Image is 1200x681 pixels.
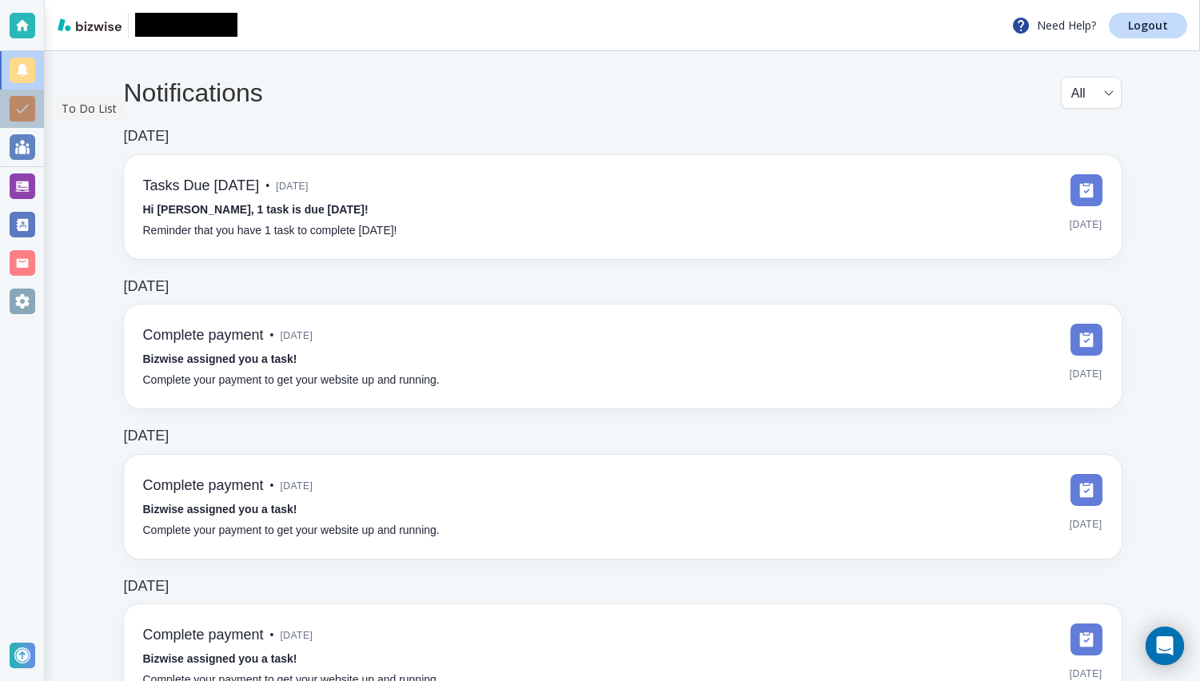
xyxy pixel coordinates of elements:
div: All [1071,78,1111,108]
img: Antonio Clarke [135,13,237,37]
h6: [DATE] [124,428,169,445]
p: To Do List [62,101,117,117]
p: Complete your payment to get your website up and running. [143,372,440,389]
img: DashboardSidebarTasks.svg [1070,324,1102,356]
strong: Hi [PERSON_NAME], 1 task is due [DATE]! [143,203,369,216]
h6: Complete payment [143,627,264,644]
h6: Complete payment [143,477,264,495]
a: Logout [1109,13,1187,38]
p: • [265,177,269,195]
a: Complete payment•[DATE]Bizwise assigned you a task!Complete your payment to get your website up a... [124,305,1122,408]
span: [DATE] [1070,213,1102,237]
span: [DATE] [280,474,313,498]
p: Complete your payment to get your website up and running. [143,522,440,540]
strong: Bizwise assigned you a task! [143,352,297,365]
p: • [270,627,274,644]
p: • [270,477,274,495]
p: Need Help? [1011,16,1096,35]
strong: Bizwise assigned you a task! [143,503,297,516]
a: Tasks Due [DATE]•[DATE]Hi [PERSON_NAME], 1 task is due [DATE]!Reminder that you have 1 task to co... [124,155,1122,259]
h6: Tasks Due [DATE] [143,177,260,195]
div: Open Intercom Messenger [1146,627,1184,665]
h6: Complete payment [143,327,264,344]
span: [DATE] [276,174,309,198]
img: DashboardSidebarTasks.svg [1070,623,1102,655]
a: Complete payment•[DATE]Bizwise assigned you a task!Complete your payment to get your website up a... [124,455,1122,559]
p: Reminder that you have 1 task to complete [DATE]! [143,222,397,240]
h6: [DATE] [124,278,169,296]
h4: Notifications [124,78,263,108]
p: Logout [1128,20,1168,31]
h6: [DATE] [124,128,169,145]
strong: Bizwise assigned you a task! [143,652,297,665]
img: DashboardSidebarTasks.svg [1070,174,1102,206]
span: [DATE] [1070,362,1102,386]
p: • [270,327,274,344]
img: bizwise [58,18,122,31]
span: [DATE] [280,324,313,348]
span: [DATE] [280,623,313,647]
span: [DATE] [1070,512,1102,536]
img: DashboardSidebarTasks.svg [1070,474,1102,506]
h6: [DATE] [124,578,169,595]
